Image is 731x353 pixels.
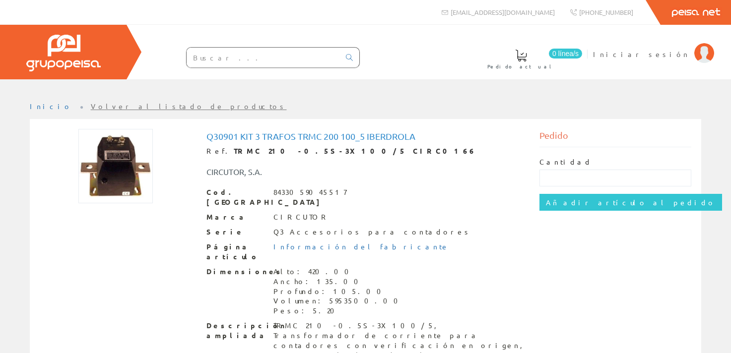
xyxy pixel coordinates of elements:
div: Pedido [539,129,691,147]
span: 0 línea/s [549,49,582,59]
a: Información del fabricante [273,242,449,251]
div: Q3 Accesorios para contadores [273,227,471,237]
span: Marca [206,212,266,222]
span: [PHONE_NUMBER] [579,8,633,16]
span: [EMAIL_ADDRESS][DOMAIN_NAME] [451,8,555,16]
div: Peso: 5.20 [273,306,404,316]
input: Buscar ... [187,48,340,67]
div: 8433059045517 [273,187,346,197]
strong: TRMC 210 -0.5S-3X100/5 CIRC0166 [234,146,476,155]
img: Foto artículo Q30901 Kit 3 Trafos Trmc 200 100_5 Iberdrola (150x150) [78,129,153,203]
div: Ancho: 135.00 [273,277,404,287]
span: Iniciar sesión [593,49,689,59]
span: Cod. [GEOGRAPHIC_DATA] [206,187,266,207]
input: Añadir artículo al pedido [539,194,722,211]
h1: Q30901 Kit 3 Trafos Trmc 200 100_5 Iberdrola [206,131,525,141]
span: Descripción ampliada [206,321,266,341]
a: Iniciar sesión [593,41,714,51]
div: Volumen: 5953500.00 [273,296,404,306]
span: Página artículo [206,242,266,262]
div: Profundo: 105.00 [273,287,404,296]
div: CIRCUTOR [273,212,330,222]
span: Pedido actual [487,61,555,71]
img: Grupo Peisa [26,35,101,71]
a: Volver al listado de productos [91,102,287,111]
div: Ref. [206,146,525,156]
div: Alto: 420.00 [273,267,404,277]
a: Inicio [30,102,72,111]
div: CIRCUTOR, S.A. [199,166,394,177]
span: Serie [206,227,266,237]
label: Cantidad [539,157,592,167]
span: Dimensiones [206,267,266,277]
